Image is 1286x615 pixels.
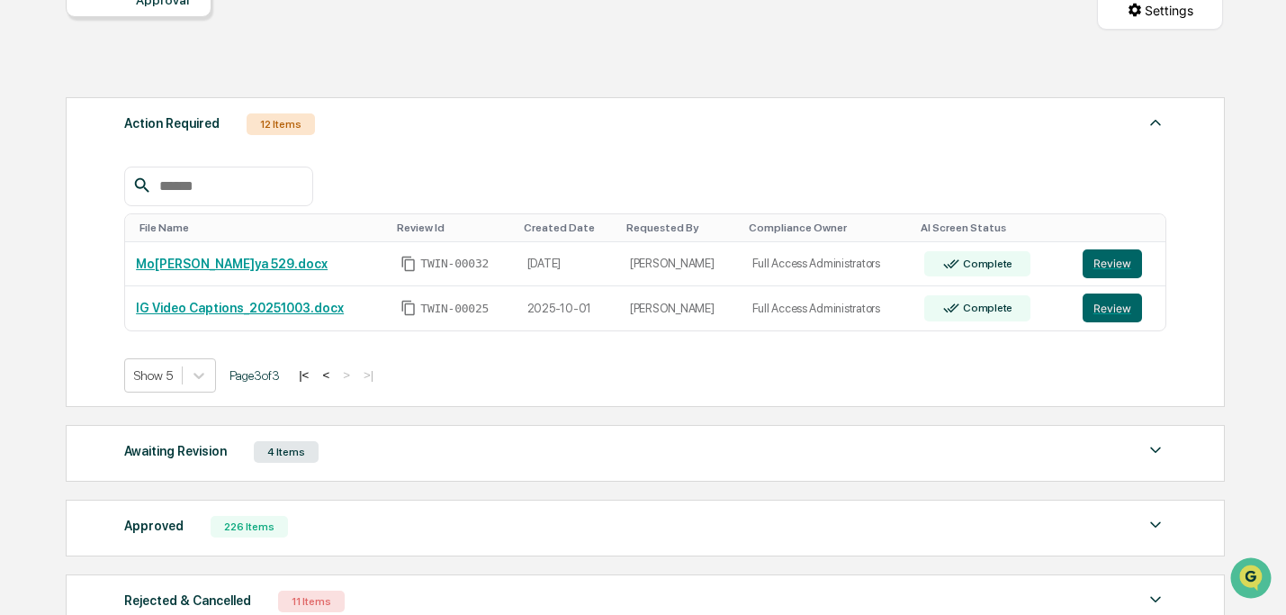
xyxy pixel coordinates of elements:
button: |< [293,367,314,383]
span: Pylon [179,305,218,319]
button: Review [1083,249,1142,278]
div: Toggle SortBy [1086,222,1158,234]
div: Toggle SortBy [524,222,612,234]
a: 🖐️Preclearance [11,220,123,252]
div: Toggle SortBy [626,222,734,234]
span: Copy Id [400,256,417,272]
img: 1746055101610-c473b297-6a78-478c-a979-82029cc54cd1 [18,138,50,170]
div: We're offline, we'll be back soon [61,156,235,170]
a: 🔎Data Lookup [11,254,121,286]
td: [PERSON_NAME] [619,286,742,330]
button: Review [1083,294,1142,322]
a: Powered byPylon [127,304,218,319]
button: >| [358,367,379,383]
div: 🔎 [18,263,32,277]
td: 2025-10-01 [517,286,619,330]
span: Copy Id [400,300,417,316]
div: Toggle SortBy [921,222,1064,234]
a: Mo[PERSON_NAME]ya 529.docx [136,257,328,271]
td: [PERSON_NAME] [619,242,742,287]
iframe: Open customer support [1228,556,1277,604]
img: caret [1145,589,1166,610]
a: IG Video Captions_20251003.docx [136,301,344,315]
div: Awaiting Revision [124,439,227,463]
span: Preclearance [36,227,116,245]
img: caret [1145,112,1166,133]
span: Data Lookup [36,261,113,279]
a: 🗄️Attestations [123,220,230,252]
span: Page 3 of 3 [229,368,280,383]
a: Review [1083,249,1155,278]
div: Complete [959,258,1012,270]
div: 🗄️ [130,229,145,243]
td: Full Access Administrators [742,286,914,330]
div: Rejected & Cancelled [124,589,251,612]
span: TWIN-00032 [420,257,489,271]
td: Full Access Administrators [742,242,914,287]
div: Toggle SortBy [749,222,907,234]
div: Approved [124,514,184,538]
div: 12 Items [247,113,315,135]
img: caret [1145,439,1166,461]
button: < [317,367,335,383]
div: Toggle SortBy [139,222,382,234]
span: TWIN-00025 [420,302,489,316]
div: Start new chat [61,138,295,156]
div: Toggle SortBy [397,222,508,234]
span: Attestations [148,227,223,245]
div: 4 Items [254,441,319,463]
div: 11 Items [278,591,345,612]
img: caret [1145,514,1166,536]
button: > [337,367,355,383]
td: [DATE] [517,242,619,287]
div: 🖐️ [18,229,32,243]
a: Review [1083,294,1155,322]
p: How can we help? [18,38,328,67]
div: Action Required [124,112,220,135]
button: Start new chat [306,143,328,165]
div: Complete [959,302,1012,314]
div: 226 Items [211,516,288,538]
